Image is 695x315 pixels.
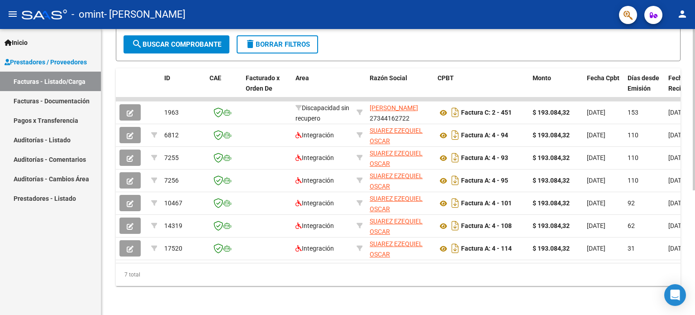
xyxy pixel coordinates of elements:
[587,245,605,252] span: [DATE]
[164,177,179,184] span: 7256
[295,245,334,252] span: Integración
[628,222,635,229] span: 62
[370,103,430,122] div: 27344162722
[295,177,334,184] span: Integración
[668,222,687,229] span: [DATE]
[370,150,423,167] span: SUAREZ EZEQUIEL OSCAR
[628,177,638,184] span: 110
[5,38,28,48] span: Inicio
[164,154,179,161] span: 7255
[370,74,407,82] span: Razón Social
[370,216,430,235] div: 23337117333
[164,245,182,252] span: 17520
[295,222,334,229] span: Integración
[449,128,461,142] i: Descargar documento
[587,74,619,82] span: Fecha Cpbt
[292,68,353,108] datatable-header-cell: Area
[449,218,461,233] i: Descargar documento
[461,245,512,252] strong: Factura A: 4 - 114
[587,177,605,184] span: [DATE]
[71,5,104,24] span: - omint
[449,241,461,256] i: Descargar documento
[668,109,687,116] span: [DATE]
[624,68,665,108] datatable-header-cell: Días desde Emisión
[164,222,182,229] span: 14319
[5,57,87,67] span: Prestadores / Proveedores
[461,200,512,207] strong: Factura A: 4 - 101
[370,172,423,190] span: SUAREZ EZEQUIEL OSCAR
[628,154,638,161] span: 110
[164,74,170,82] span: ID
[449,173,461,188] i: Descargar documento
[245,40,310,48] span: Borrar Filtros
[664,284,686,306] div: Open Intercom Messenger
[628,109,638,116] span: 153
[533,177,570,184] strong: $ 193.084,32
[104,5,186,24] span: - [PERSON_NAME]
[295,154,334,161] span: Integración
[242,68,292,108] datatable-header-cell: Facturado x Orden De
[370,218,423,235] span: SUAREZ EZEQUIEL OSCAR
[533,74,551,82] span: Monto
[370,194,430,213] div: 23337117333
[461,132,508,139] strong: Factura A: 4 - 94
[370,195,423,213] span: SUAREZ EZEQUIEL OSCAR
[164,131,179,139] span: 6812
[587,199,605,207] span: [DATE]
[164,199,182,207] span: 10467
[449,150,461,165] i: Descargar documento
[668,177,687,184] span: [DATE]
[370,171,430,190] div: 23337117333
[533,245,570,252] strong: $ 193.084,32
[587,222,605,229] span: [DATE]
[449,196,461,210] i: Descargar documento
[370,239,430,258] div: 23337117333
[438,74,454,82] span: CPBT
[295,74,309,82] span: Area
[461,109,512,116] strong: Factura C: 2 - 451
[370,240,423,258] span: SUAREZ EZEQUIEL OSCAR
[295,131,334,139] span: Integración
[587,131,605,139] span: [DATE]
[628,245,635,252] span: 31
[370,104,418,111] span: [PERSON_NAME]
[533,199,570,207] strong: $ 193.084,32
[132,40,221,48] span: Buscar Comprobante
[116,263,681,286] div: 7 total
[668,245,687,252] span: [DATE]
[668,74,694,92] span: Fecha Recibido
[587,154,605,161] span: [DATE]
[628,199,635,207] span: 92
[206,68,242,108] datatable-header-cell: CAE
[295,104,349,122] span: Discapacidad sin recupero
[370,126,430,145] div: 23337117333
[668,199,687,207] span: [DATE]
[246,74,280,92] span: Facturado x Orden De
[533,131,570,139] strong: $ 193.084,32
[677,9,688,19] mat-icon: person
[124,35,229,53] button: Buscar Comprobante
[132,39,143,49] mat-icon: search
[237,35,318,53] button: Borrar Filtros
[295,199,334,207] span: Integración
[366,68,434,108] datatable-header-cell: Razón Social
[533,222,570,229] strong: $ 193.084,32
[461,177,508,184] strong: Factura A: 4 - 95
[668,131,687,139] span: [DATE]
[161,68,206,108] datatable-header-cell: ID
[628,131,638,139] span: 110
[245,39,256,49] mat-icon: delete
[434,68,529,108] datatable-header-cell: CPBT
[209,74,221,82] span: CAE
[583,68,624,108] datatable-header-cell: Fecha Cpbt
[668,154,687,161] span: [DATE]
[628,74,659,92] span: Días desde Emisión
[587,109,605,116] span: [DATE]
[164,109,179,116] span: 1963
[533,109,570,116] strong: $ 193.084,32
[370,127,423,145] span: SUAREZ EZEQUIEL OSCAR
[529,68,583,108] datatable-header-cell: Monto
[449,105,461,120] i: Descargar documento
[461,223,512,230] strong: Factura A: 4 - 108
[7,9,18,19] mat-icon: menu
